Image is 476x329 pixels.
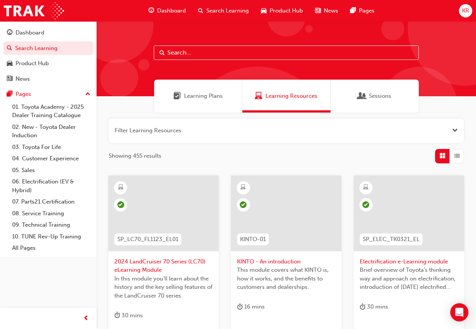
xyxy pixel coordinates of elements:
[3,72,94,86] a: News
[114,274,213,300] span: In this module you'll learn about the history and the key selling features of the LandCruiser 70 ...
[309,3,344,19] a: news-iconNews
[261,6,267,16] span: car-icon
[157,6,186,15] span: Dashboard
[109,152,161,160] span: Showing 455 results
[142,3,192,19] a: guage-iconDashboard
[118,183,123,193] span: learningResourceType_ELEARNING-icon
[3,87,94,101] button: Pages
[192,3,255,19] a: search-iconSearch Learning
[331,80,419,113] a: SessionsSessions
[450,303,468,321] div: Open Intercom Messenger
[237,266,336,291] span: This module covers what KINTO is, how it works, and the benefits to customers and dealerships.
[265,92,317,100] span: Learning Resources
[16,59,49,68] div: Product Hub
[9,141,94,153] a: 03. Toyota For Life
[173,92,181,100] span: Learning Plans
[9,164,94,176] a: 05. Sales
[16,28,44,37] div: Dashboard
[7,60,12,67] span: car-icon
[344,3,381,19] a: pages-iconPages
[7,91,12,98] span: pages-icon
[242,80,331,113] a: Learning ResourcesLearning Resources
[83,314,89,323] span: prev-icon
[255,92,262,100] span: Learning Resources
[3,56,94,70] a: Product Hub
[9,121,94,141] a: 02. New - Toyota Dealer Induction
[16,75,30,83] div: News
[270,6,303,15] span: Product Hub
[240,201,247,208] span: learningRecordVerb_PASS-icon
[9,176,94,196] a: 06. Electrification (EV & Hybrid)
[7,45,12,52] span: search-icon
[315,6,321,16] span: news-icon
[440,152,445,160] span: Grid
[9,219,94,231] a: 09. Technical Training
[3,26,94,40] a: Dashboard
[114,257,213,274] span: 2024 LandCruiser 70 Series (LC70) eLearning Module
[117,201,124,208] span: learningRecordVerb_PASS-icon
[369,92,391,100] span: Sessions
[154,80,242,113] a: Learning PlansLearning Plans
[452,126,458,135] button: Open the filter
[9,242,94,254] a: All Pages
[9,153,94,164] a: 04. Customer Experience
[359,6,375,15] span: Pages
[148,6,154,16] span: guage-icon
[350,6,356,16] span: pages-icon
[4,2,64,19] img: Trak
[237,257,336,266] span: KINTO - An introduction
[360,266,458,291] span: Brief overview of Toyota’s thinking way and approach on electrification, introduction of [DATE] e...
[360,302,365,312] span: duration-icon
[85,89,91,99] span: up-icon
[360,257,458,266] span: Electrification e-Learning module
[240,235,266,244] span: KINTO-01
[360,302,388,312] div: 30 mins
[240,183,246,193] span: learningResourceType_ELEARNING-icon
[462,6,469,15] span: KR
[459,4,472,17] button: KR
[362,201,369,208] span: learningRecordVerb_COMPLETE-icon
[255,3,309,19] a: car-iconProduct Hub
[454,152,460,160] span: List
[9,208,94,219] a: 08. Service Training
[154,45,419,60] input: Search...
[114,311,120,320] span: duration-icon
[114,311,143,320] div: 30 mins
[358,92,366,100] span: Sessions
[324,6,338,15] span: News
[117,235,178,244] span: SP_LC70_FL1123_EL01
[159,49,165,57] span: Search
[184,92,223,100] span: Learning Plans
[3,24,94,87] button: DashboardSearch LearningProduct HubNews
[16,90,31,99] div: Pages
[9,231,94,243] a: 10. TUNE Rev-Up Training
[363,235,420,244] span: SP_ELEC_TK0321_EL
[9,196,94,208] a: 07. Parts21 Certification
[9,101,94,121] a: 01. Toyota Academy - 2025 Dealer Training Catalogue
[363,183,368,193] span: learningResourceType_ELEARNING-icon
[237,302,243,312] span: duration-icon
[206,6,249,15] span: Search Learning
[7,30,12,36] span: guage-icon
[3,41,94,55] a: Search Learning
[198,6,203,16] span: search-icon
[7,76,12,83] span: news-icon
[237,302,265,312] div: 16 mins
